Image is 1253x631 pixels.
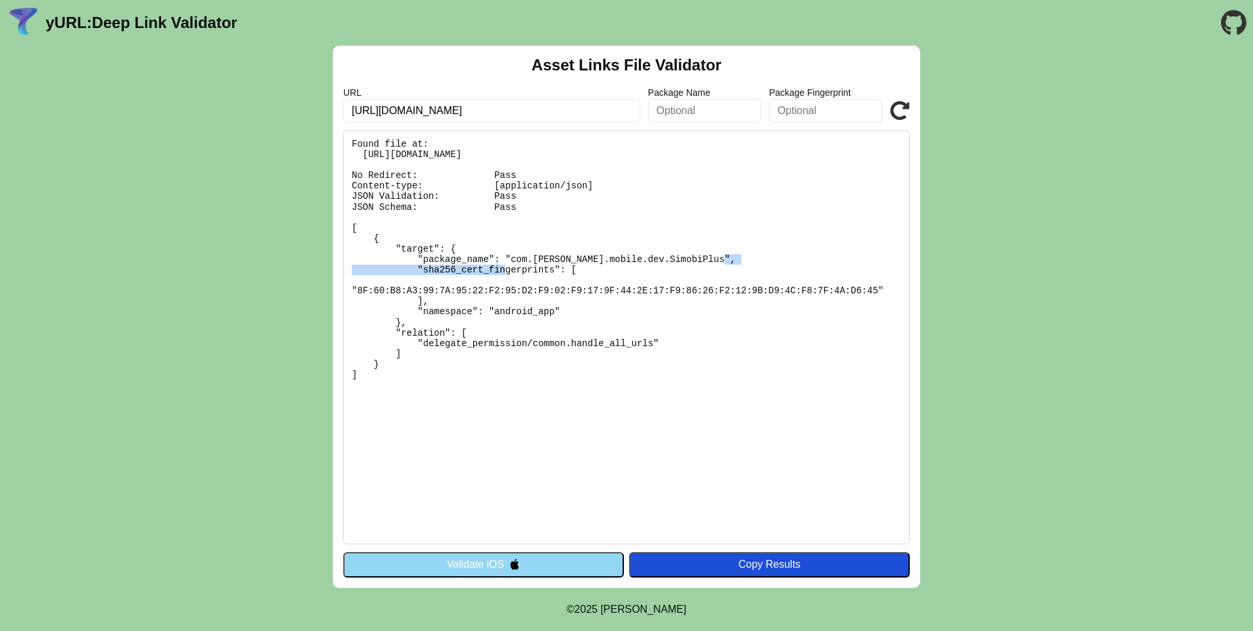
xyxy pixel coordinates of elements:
[574,604,598,615] span: 2025
[343,87,640,98] label: URL
[343,552,624,577] button: Validate iOS
[648,99,762,123] input: Optional
[648,87,762,98] label: Package Name
[769,87,882,98] label: Package Fingerprint
[600,604,687,615] a: Michael Ibragimchayev's Personal Site
[343,99,640,123] input: Required
[509,559,520,570] img: appleIcon.svg
[566,588,686,631] footer: ©
[636,559,903,570] div: Copy Results
[532,56,722,74] h2: Asset Links File Validator
[7,6,40,40] img: yURL Logo
[46,14,237,32] a: yURL:Deep Link Validator
[343,130,910,544] pre: Found file at: [URL][DOMAIN_NAME] No Redirect: Pass Content-type: [application/json] JSON Validat...
[629,552,910,577] button: Copy Results
[769,99,882,123] input: Optional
